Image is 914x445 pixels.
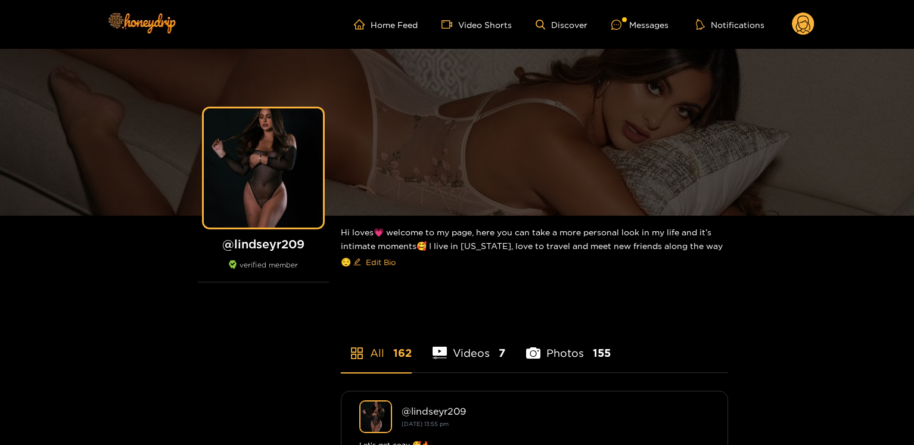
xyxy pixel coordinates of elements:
[536,20,587,30] a: Discover
[366,256,396,268] span: Edit Bio
[402,421,449,427] small: [DATE] 13:55 pm
[354,19,418,30] a: Home Feed
[354,19,371,30] span: home
[442,19,458,30] span: video-camera
[353,258,361,267] span: edit
[341,216,728,281] div: Hi loves💗 welcome to my page, here you can take a more personal look in my life and it’s intimate...
[198,260,329,282] div: verified member
[499,346,505,360] span: 7
[198,236,329,251] h1: @ lindseyr209
[341,319,412,372] li: All
[442,19,512,30] a: Video Shorts
[351,253,398,272] button: editEdit Bio
[433,319,505,372] li: Videos
[593,346,611,360] span: 155
[526,319,611,372] li: Photos
[359,400,392,433] img: lindseyr209
[393,346,412,360] span: 162
[611,18,669,32] div: Messages
[350,346,364,360] span: appstore
[402,406,710,416] div: @ lindseyr209
[692,18,768,30] button: Notifications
